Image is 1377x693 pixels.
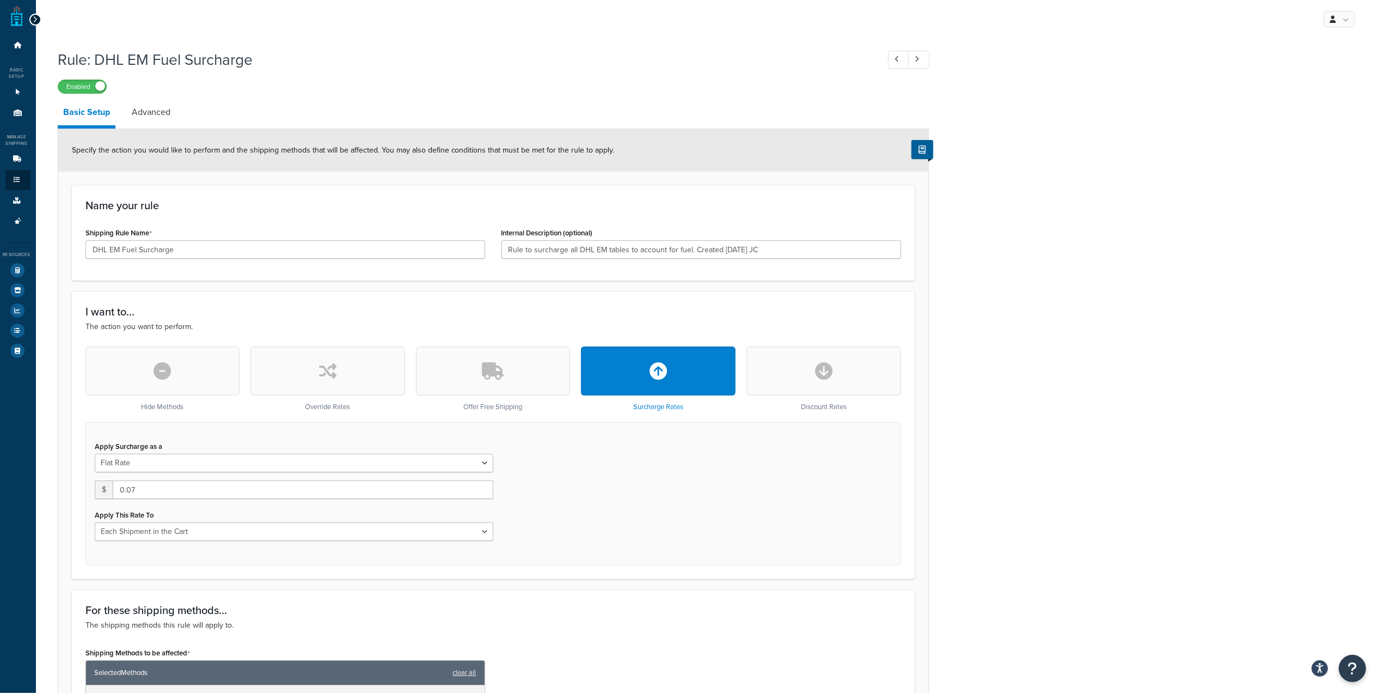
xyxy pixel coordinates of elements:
[5,211,30,232] li: Advanced Features
[908,51,929,69] a: Next Record
[5,260,30,280] li: Test Your Rates
[911,140,933,159] button: Show Help Docs
[85,229,152,238] label: Shipping Rule Name
[5,301,30,320] li: Analytics
[85,346,240,411] div: Hide Methods
[85,619,901,631] p: The shipping methods this rule will apply to.
[5,149,30,169] li: Carriers
[5,103,30,123] li: Origins
[746,346,901,411] div: Discount Rates
[126,99,176,125] a: Advanced
[5,35,30,56] li: Dashboard
[72,144,615,156] span: Specify the action you would like to perform and the shipping methods that will be affected. You ...
[58,99,115,129] a: Basic Setup
[5,191,30,211] li: Boxes
[95,442,162,451] label: Apply Surcharge as a
[85,306,901,318] h3: I want to...
[5,281,30,300] li: Marketplace
[85,649,190,658] label: Shipping Methods to be affected
[5,321,30,341] li: [object Object]
[5,341,30,361] li: Help Docs
[95,481,113,499] span: $
[85,604,901,616] h3: For these shipping methods...
[250,346,405,411] div: Override Rates
[85,199,901,211] h3: Name your rule
[94,665,448,680] span: Selected Methods
[58,80,106,93] label: Enabled
[501,229,593,237] label: Internal Description (optional)
[85,321,901,333] p: The action you want to perform.
[5,82,30,102] li: Websites
[416,346,571,411] div: Offer Free Shipping
[95,511,154,519] label: Apply This Rate To
[888,51,909,69] a: Previous Record
[5,170,30,190] li: Shipping Rules
[1339,655,1366,682] button: Open Resource Center
[453,665,476,680] a: clear all
[581,346,736,411] div: Surcharge Rates
[58,49,868,70] h1: Rule: DHL EM Fuel Surcharge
